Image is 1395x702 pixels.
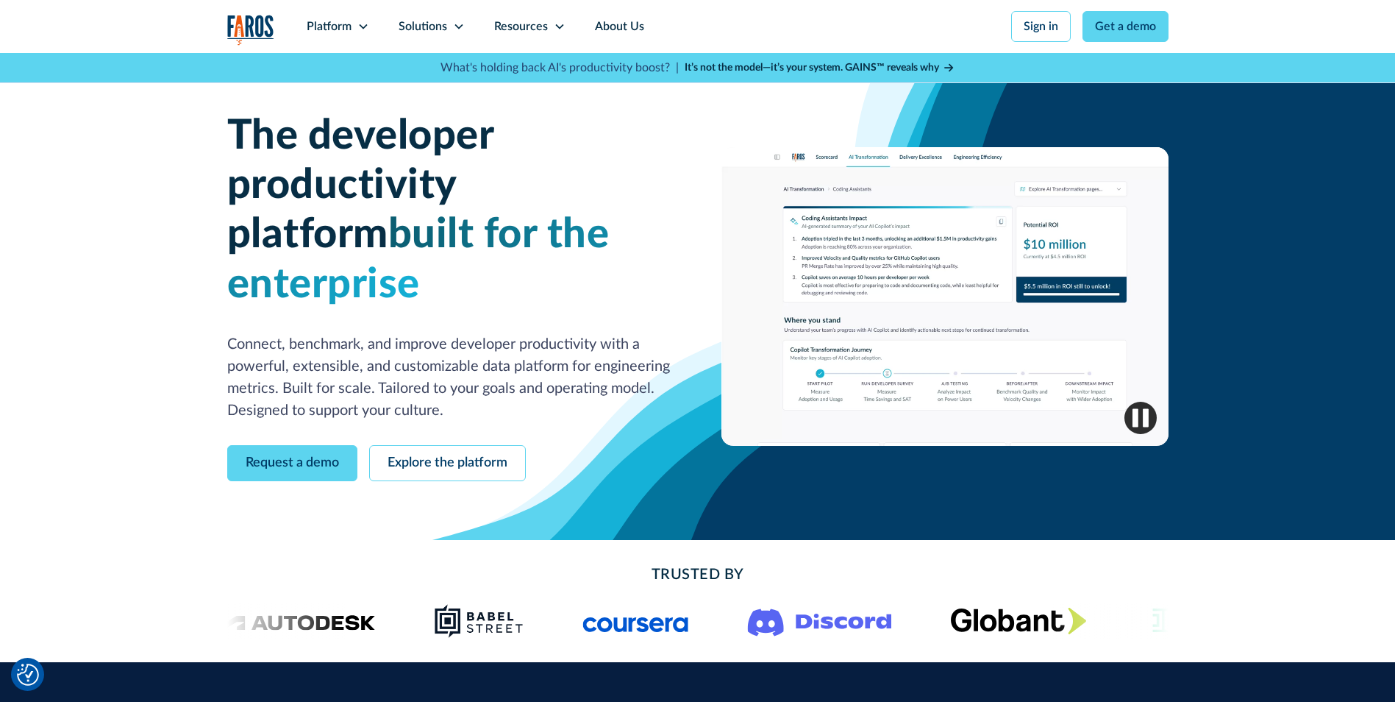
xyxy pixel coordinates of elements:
[227,333,674,422] p: Connect, benchmark, and improve developer productivity with a powerful, extensible, and customiza...
[685,63,939,73] strong: It’s not the model—it’s your system. GAINS™ reveals why
[307,18,352,35] div: Platform
[685,60,955,76] a: It’s not the model—it’s your system. GAINS™ reveals why
[583,609,689,633] img: Logo of the online learning platform Coursera.
[17,664,39,686] img: Revisit consent button
[1082,11,1169,42] a: Get a demo
[1011,11,1071,42] a: Sign in
[222,611,375,631] img: Logo of the design software company Autodesk.
[345,564,1051,586] h2: Trusted By
[494,18,548,35] div: Resources
[227,15,274,45] img: Logo of the analytics and reporting company Faros.
[227,214,610,305] span: built for the enterprise
[440,59,679,77] p: What's holding back AI's productivity boost? |
[748,606,892,637] img: Logo of the communication platform Discord.
[1124,402,1157,434] img: Pause video
[17,664,39,686] button: Cookie Settings
[227,445,357,481] a: Request a demo
[227,112,674,310] h1: The developer productivity platform
[399,18,447,35] div: Solutions
[227,15,274,45] a: home
[434,603,524,639] img: Babel Street logo png
[369,445,526,481] a: Explore the platform
[951,607,1087,634] img: Globant's logo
